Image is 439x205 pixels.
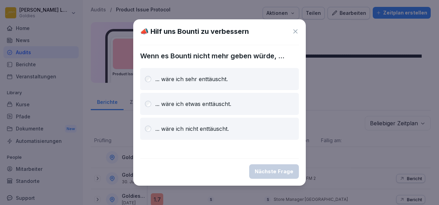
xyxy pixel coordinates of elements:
h1: 📣 Hilf uns Bounti zu verbessern [140,26,249,37]
p: ... wäre ich sehr enttäuscht. [155,75,228,83]
p: ... wäre ich etwas enttäuscht. [155,100,231,108]
button: Nächste Frage [249,164,299,179]
p: Wenn es Bounti nicht mehr geben würde, ... [140,51,299,61]
p: ... wäre ich nicht enttäuscht. [155,125,229,133]
div: Nächste Frage [255,168,293,175]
